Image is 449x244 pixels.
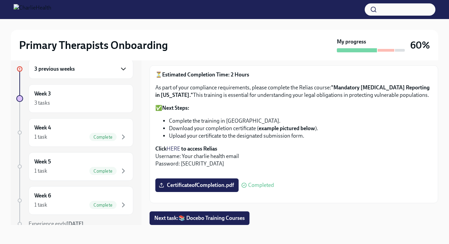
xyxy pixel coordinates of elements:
[34,201,47,209] div: 1 task
[14,4,51,15] img: CharlieHealth
[34,158,51,165] h6: Week 5
[248,182,274,188] span: Completed
[34,133,47,141] div: 1 task
[29,59,133,79] div: 3 previous weeks
[16,118,133,147] a: Week 41 taskComplete
[16,84,133,113] a: Week 33 tasks
[155,104,432,112] p: ✅
[29,221,84,227] span: Experience ends
[155,145,167,152] strong: Click
[34,192,51,199] h6: Week 6
[16,186,133,215] a: Week 61 taskComplete
[19,38,168,52] h2: Primary Therapists Onboarding
[150,211,249,225] button: Next task:📚 Docebo Training Courses
[34,90,51,98] h6: Week 3
[155,71,432,79] p: ⏳
[34,99,50,107] div: 3 tasks
[155,84,432,99] p: As part of your compliance requirements, please complete the Relias course: This training is esse...
[162,71,249,78] strong: Estimated Completion Time: 2 Hours
[169,132,432,140] li: Upload your certificate to the designated submission form.
[181,145,217,152] strong: to access Relias
[167,145,180,152] a: HERE
[169,117,432,125] li: Complete the training in [GEOGRAPHIC_DATA].
[89,135,117,140] span: Complete
[34,167,47,175] div: 1 task
[89,203,117,208] span: Complete
[16,152,133,181] a: Week 51 taskComplete
[162,105,189,111] strong: Next Steps:
[89,169,117,174] span: Complete
[34,65,75,73] h6: 3 previous weeks
[34,124,51,132] h6: Week 4
[410,39,430,51] h3: 60%
[160,182,234,189] span: CertificateofCompletion.pdf
[154,215,245,222] span: Next task : 📚 Docebo Training Courses
[155,178,239,192] label: CertificateofCompletion.pdf
[259,125,315,132] strong: example pictured below
[155,145,432,168] p: Username: Your charlie health email Password: [SECURITY_DATA]
[337,38,366,46] strong: My progress
[169,125,432,132] li: Download your completion certificate ( ).
[66,221,84,227] strong: [DATE]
